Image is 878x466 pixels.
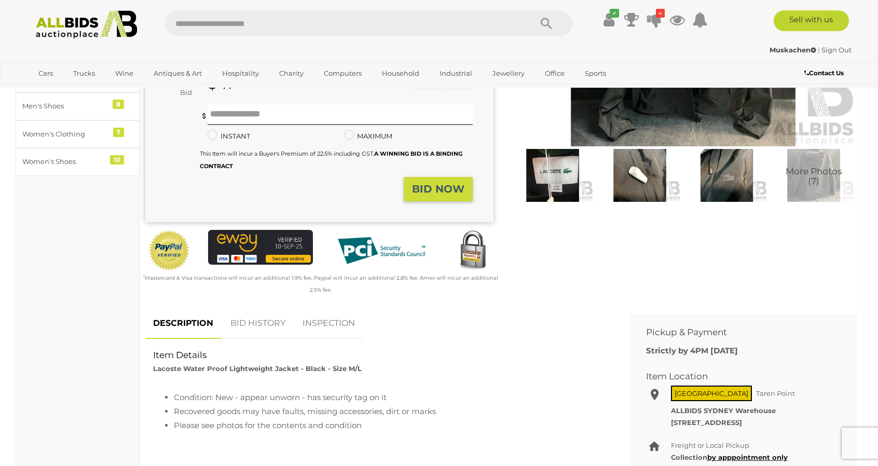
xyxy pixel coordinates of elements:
[821,46,852,54] a: Sign Out
[223,308,293,339] a: BID HISTORY
[773,149,855,202] img: Lacoste Water Proof Lightweight Jacket - Black - Size M/L
[200,150,462,169] b: A WINNING BID IS A BINDING CONTRACT
[30,10,143,39] img: Allbids.com.au
[804,67,846,79] a: Contact Us
[512,149,594,202] img: Lacoste Water Proof Lightweight Jacket - Black - Size M/L
[818,46,820,54] span: |
[578,65,613,82] a: Sports
[671,406,776,415] strong: ALLBIDS SYDNEY Warehouse
[520,10,572,36] button: Search
[147,65,209,82] a: Antiques & Art
[671,418,742,427] strong: [STREET_ADDRESS]
[22,128,108,140] div: Women's Clothing
[538,65,571,82] a: Office
[404,177,473,201] button: BID NOW
[610,9,619,18] i: ✔
[646,327,826,337] h2: Pickup & Payment
[32,65,60,82] a: Cars
[145,308,221,339] a: DESCRIPTION
[770,46,818,54] a: Muskachen
[774,10,849,31] a: Sell with us
[786,167,842,186] span: More Photos (7)
[412,183,464,195] strong: BID NOW
[773,149,855,202] a: More Photos(7)
[208,230,313,265] img: eWAY Payment Gateway
[32,82,119,99] a: [GEOGRAPHIC_DATA]
[148,230,190,271] img: Official PayPal Seal
[486,65,531,82] a: Jewellery
[646,346,738,355] b: Strictly by 4PM [DATE]
[16,92,140,120] a: Men's Shoes 8
[770,46,816,54] strong: Muskachen
[108,65,140,82] a: Wine
[22,156,108,168] div: Women's Shoes
[804,69,844,77] b: Contact Us
[200,150,462,169] small: This Item will incur a Buyer's Premium of 22.5% including GST.
[452,230,493,271] img: Secured by Rapid SSL
[272,65,310,82] a: Charity
[208,130,250,142] label: INSTANT
[671,453,788,461] b: Collection
[707,453,788,461] a: by apppointment only
[22,100,108,112] div: Men's Shoes
[113,100,124,109] div: 8
[686,149,768,202] img: Lacoste Water Proof Lightweight Jacket - Black - Size M/L
[153,350,607,360] h2: Item Details
[671,386,752,401] span: [GEOGRAPHIC_DATA]
[433,65,479,82] a: Industrial
[110,155,124,165] div: 10
[16,120,140,148] a: Women's Clothing 7
[656,9,665,18] i: 4
[66,65,102,82] a: Trucks
[646,372,826,381] h2: Item Location
[375,65,426,82] a: Household
[599,149,681,202] img: Lacoste Water Proof Lightweight Jacket - Black - Size M/L
[647,10,662,29] a: 4
[330,230,433,271] img: PCI DSS compliant
[174,418,607,432] li: Please see photos for the contents and condition
[601,10,616,29] a: ✔
[16,148,140,175] a: Women's Shoes 10
[295,308,363,339] a: INSPECTION
[344,130,392,142] label: MAXIMUM
[753,387,798,400] span: Taren Point
[174,404,607,418] li: Recovered goods may have faults, missing accessories, dirt or marks
[153,364,362,373] strong: Lacoste Water Proof Lightweight Jacket - Black - Size M/L
[174,390,607,404] li: Condition: New - appear unworn - has security tag on it
[113,128,124,137] div: 7
[143,275,498,293] small: Mastercard & Visa transactions will incur an additional 1.9% fee. Paypal will incur an additional...
[215,65,266,82] a: Hospitality
[317,65,368,82] a: Computers
[671,441,749,449] span: Freight or Local Pickup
